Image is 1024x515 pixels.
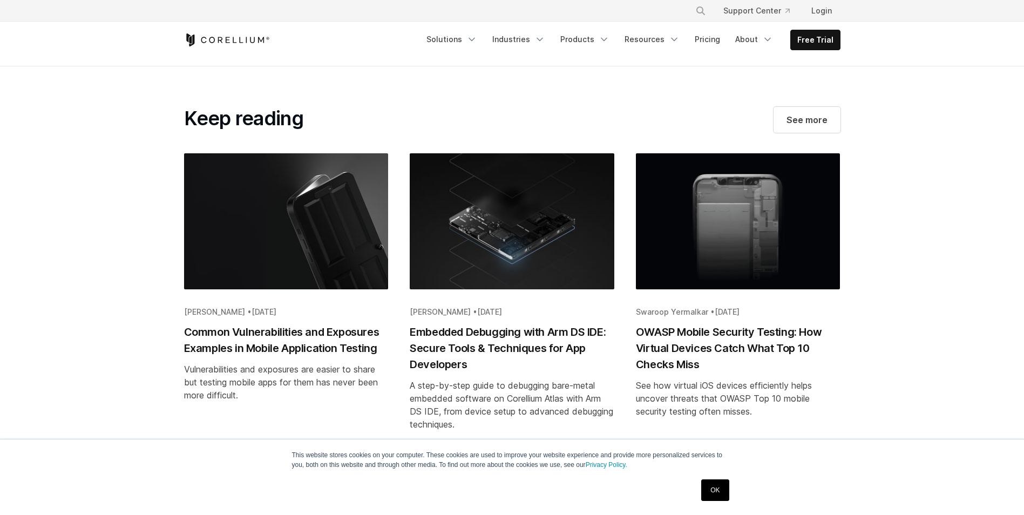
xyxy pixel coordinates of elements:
[691,1,710,21] button: Search
[636,307,840,317] div: Swaroop Yermalkar •
[636,153,840,289] img: OWASP Mobile Security Testing: How Virtual Devices Catch What Top 10 Checks Miss
[420,30,840,50] div: Navigation Menu
[184,324,389,356] h2: Common Vulnerabilities and Exposures Examples in Mobile Application Testing
[729,30,779,49] a: About
[477,307,502,316] span: [DATE]
[701,479,729,501] a: OK
[786,113,828,126] span: See more
[715,1,798,21] a: Support Center
[410,153,614,289] img: Embedded Debugging with Arm DS IDE: Secure Tools & Techniques for App Developers
[803,1,840,21] a: Login
[636,324,840,372] h2: OWASP Mobile Security Testing: How Virtual Devices Catch What Top 10 Checks Miss
[774,107,840,133] a: See more
[292,450,733,470] p: This website stores cookies on your computer. These cookies are used to improve your website expe...
[486,30,552,49] a: Industries
[410,324,614,372] h2: Embedded Debugging with Arm DS IDE: Secure Tools & Techniques for App Developers
[184,307,389,317] div: [PERSON_NAME] •
[618,30,686,49] a: Resources
[791,30,840,50] a: Free Trial
[715,307,740,316] span: [DATE]
[688,30,727,49] a: Pricing
[252,307,276,316] span: [DATE]
[184,153,389,317] img: Common Vulnerabilities and Exposures Examples in Mobile Application Testing
[420,30,484,49] a: Solutions
[184,107,303,131] h2: Keep reading
[410,379,614,431] div: A step-by-step guide to debugging bare-metal embedded software on Corellium Atlas with Arm DS IDE...
[586,461,627,469] a: Privacy Policy.
[399,153,625,444] a: Blog post summary: Embedded Debugging with Arm DS IDE: Secure Tools & Techniques for App Developers
[184,33,270,46] a: Corellium Home
[636,379,840,418] div: See how virtual iOS devices efficiently helps uncover threats that OWASP Top 10 mobile security t...
[554,30,616,49] a: Products
[184,363,389,402] div: Vulnerabilities and exposures are easier to share but testing mobile apps for them has never been...
[625,153,851,444] a: Blog post summary: OWASP Mobile Security Testing: How Virtual Devices Catch What Top 10 Checks Miss
[682,1,840,21] div: Navigation Menu
[410,307,614,317] div: [PERSON_NAME] •
[173,153,399,444] a: Blog post summary: Common Vulnerabilities and Exposures Examples in Mobile Application Testing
